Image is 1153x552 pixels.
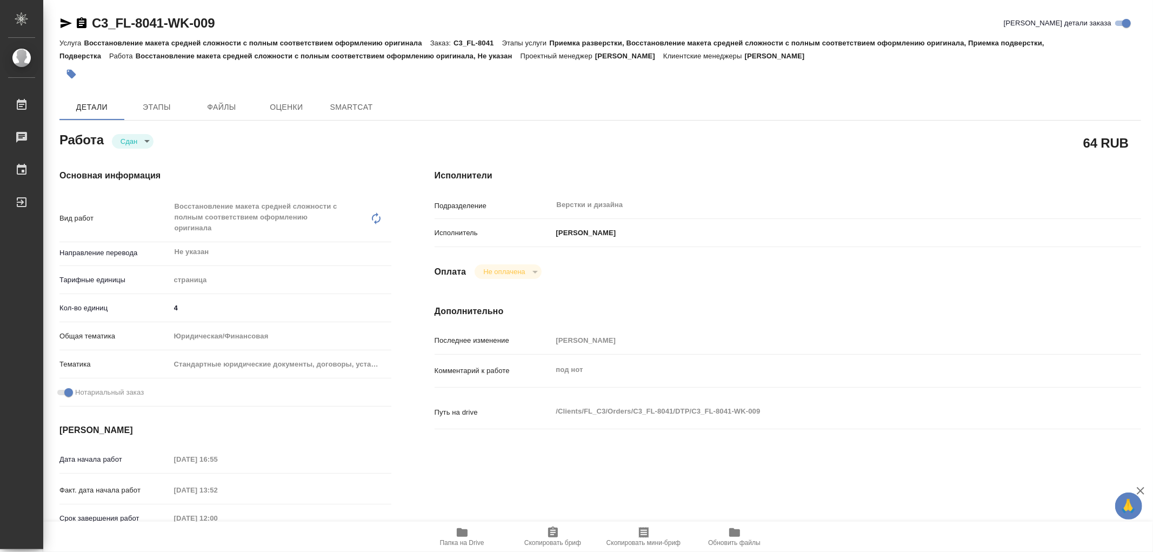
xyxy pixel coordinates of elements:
[59,39,1044,60] p: Приемка разверстки, Восстановление макета средней сложности с полным соответствием оформлению ори...
[136,52,521,60] p: Восстановление макета средней сложности с полным соответствием оформлению оригинала, Не указан
[435,265,466,278] h4: Оплата
[59,485,170,496] p: Факт. дата начала работ
[524,539,581,547] span: Скопировать бриф
[170,482,265,498] input: Пустое поле
[59,331,170,342] p: Общая тематика
[508,522,598,552] button: Скопировать бриф
[552,228,616,238] p: [PERSON_NAME]
[480,267,528,276] button: Не оплачена
[552,402,1082,421] textarea: /Clients/FL_C3/Orders/C3_FL-8041/DTP/C3_FL-8041-WK-009
[170,451,265,467] input: Пустое поле
[521,52,595,60] p: Проектный менеджер
[109,52,136,60] p: Работа
[59,454,170,465] p: Дата начала работ
[66,101,118,114] span: Детали
[325,101,377,114] span: SmartCat
[170,327,391,345] div: Юридическая/Финансовая
[84,39,430,47] p: Восстановление макета средней сложности с полным соответствием оформлению оригинала
[261,101,312,114] span: Оценки
[435,305,1141,318] h4: Дополнительно
[75,17,88,30] button: Скопировать ссылку
[170,300,391,316] input: ✎ Введи что-нибудь
[552,332,1082,348] input: Пустое поле
[598,522,689,552] button: Скопировать мини-бриф
[59,513,170,524] p: Срок завершения работ
[112,134,154,149] div: Сдан
[435,335,552,346] p: Последнее изменение
[454,39,502,47] p: C3_FL-8041
[475,264,541,279] div: Сдан
[92,16,215,30] a: C3_FL-8041-WK-009
[430,39,454,47] p: Заказ:
[170,355,391,374] div: Стандартные юридические документы, договоры, уставы
[435,228,552,238] p: Исполнитель
[59,39,84,47] p: Услуга
[689,522,780,552] button: Обновить файлы
[595,52,663,60] p: [PERSON_NAME]
[170,271,391,289] div: страница
[435,201,552,211] p: Подразделение
[1004,18,1111,29] span: [PERSON_NAME] детали заказа
[75,387,144,398] span: Нотариальный заказ
[552,361,1082,379] textarea: под нот
[1083,134,1129,152] h2: 64 RUB
[170,510,265,526] input: Пустое поле
[1115,493,1142,520] button: 🙏
[435,169,1141,182] h4: Исполнители
[59,424,391,437] h4: [PERSON_NAME]
[607,539,681,547] span: Скопировать мини-бриф
[745,52,813,60] p: [PERSON_NAME]
[1119,495,1138,517] span: 🙏
[59,129,104,149] h2: Работа
[117,137,141,146] button: Сдан
[196,101,248,114] span: Файлы
[440,539,484,547] span: Папка на Drive
[435,365,552,376] p: Комментарий к работе
[663,52,745,60] p: Клиентские менеджеры
[435,407,552,418] p: Путь на drive
[502,39,550,47] p: Этапы услуги
[59,213,170,224] p: Вид работ
[708,539,761,547] span: Обновить файлы
[131,101,183,114] span: Этапы
[59,17,72,30] button: Скопировать ссылку для ЯМессенджера
[417,522,508,552] button: Папка на Drive
[59,248,170,258] p: Направление перевода
[59,303,170,314] p: Кол-во единиц
[59,169,391,182] h4: Основная информация
[59,275,170,285] p: Тарифные единицы
[59,359,170,370] p: Тематика
[59,62,83,86] button: Добавить тэг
